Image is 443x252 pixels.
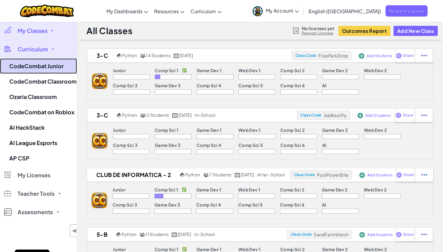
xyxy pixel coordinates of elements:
p: Web Dev 1 [238,128,261,132]
p: ✅ [182,68,187,73]
p: Game Dev 2 [322,247,348,252]
div: in-school [194,232,215,237]
span: PoolPowerBite [317,172,349,178]
a: 5-B Python 11 Students [DATE] in-school [87,230,287,239]
p: Game Dev 2 [322,68,348,73]
img: IconAddStudents.svg [357,113,363,118]
span: JobBestFly [324,112,347,118]
p: Game Dev 1 [197,68,221,73]
img: IconStudentEllipsis.svg [421,53,427,58]
img: MultipleUsers.png [203,173,209,177]
p: Game Dev 2 [322,128,348,132]
span: [DATE] [178,231,191,237]
img: MultipleUsers.png [140,53,146,58]
p: ✅ [182,187,186,192]
p: Comp Sci 1 [154,187,178,192]
span: No licenses yet [302,26,334,31]
p: Comp Sci 3 [113,202,137,207]
img: IconAddStudents.svg [359,53,364,59]
img: IconAddStudents.svg [359,172,365,178]
img: logo [92,193,107,208]
img: calendar.svg [235,173,240,177]
span: Class Code [295,54,316,57]
p: Comp Sci 5 [238,202,263,207]
span: Class Code [293,173,314,177]
p: Comp Sci 1 [155,128,178,132]
span: [DATE] [178,112,192,118]
span: Share [403,233,413,236]
a: 3-C Python 14 Students [DATE] [87,51,292,60]
span: Assessments [18,209,53,215]
span: Class Code [290,233,311,236]
div: in-school [195,112,215,118]
img: IconShare_Purple.svg [396,53,402,58]
img: python.png [117,113,122,118]
span: Resources [154,8,179,14]
span: SandFarmWatch [314,232,349,237]
img: logo [92,133,107,148]
h2: Club de Informatica - 2 [87,170,178,179]
p: Comp Sci 1 [155,68,178,73]
img: IconStudentEllipsis.svg [421,112,427,118]
a: 3-C Python 0 Students [DATE] in-school [87,111,297,120]
p: Game Dev 1 [197,128,221,132]
span: Curriculum [18,46,48,52]
h2: 3-C [87,51,115,60]
img: CodeCombat logo [20,5,74,17]
img: logo [92,73,107,89]
img: IconStudentEllipsis.svg [421,172,427,178]
img: IconAddStudents.svg [359,232,365,238]
img: python.png [180,173,185,177]
p: Junior [113,68,126,73]
p: Game Dev 2 [322,187,347,192]
p: AI [322,83,327,88]
p: Junior [113,128,126,132]
span: Add Students [365,114,391,117]
p: Web Dev 2 [364,128,387,132]
button: Outcomes Report [338,26,390,36]
span: Share [403,173,414,177]
a: Curriculum [187,3,225,19]
p: Comp Sci 4 [196,202,221,207]
p: Comp Sci 3 [113,143,138,148]
p: Game Dev 3 [154,202,180,207]
p: Game Dev 1 [197,247,221,252]
span: 11 Students [146,231,169,237]
p: Junior [113,247,126,252]
span: Python [122,112,137,118]
span: Share [403,54,413,57]
p: ✅ [182,247,187,252]
p: Web Dev 1 [238,187,260,192]
p: Web Dev 1 [238,68,261,73]
p: Comp Sci 2 [280,187,304,192]
img: python.png [117,53,122,58]
span: Python [122,53,137,58]
p: Comp Sci 2 [280,247,305,252]
a: Request a Quote [385,5,428,17]
a: Resources [151,3,187,19]
span: My Licenses [18,172,50,178]
a: My Account [249,1,302,21]
span: Python [122,231,136,237]
span: 7 Students [209,172,231,177]
p: Game Dev 3 [155,143,181,148]
p: Game Dev 1 [196,187,221,192]
p: Comp Sci 1 [155,247,178,252]
span: [DATE] [180,53,193,58]
a: English ([GEOGRAPHIC_DATA]) [305,3,384,19]
h2: 5-B [87,230,115,239]
p: Comp Sci 5 [238,143,263,148]
span: Python [185,172,200,177]
span: English ([GEOGRAPHIC_DATA]) [309,8,381,14]
span: My Account [266,7,299,14]
span: [DATE] [241,172,254,177]
img: python.png [116,232,121,237]
span: Add Students [367,54,392,58]
img: IconShare_Purple.svg [396,232,402,237]
p: Web Dev 2 [364,187,386,192]
a: Request Licenses [302,31,334,36]
span: Add Students [367,173,393,177]
a: My Dashboards [103,3,151,19]
img: calendar.svg [174,53,179,58]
